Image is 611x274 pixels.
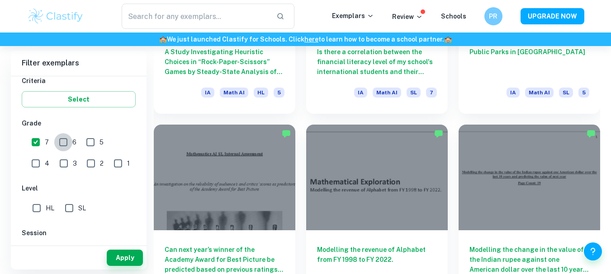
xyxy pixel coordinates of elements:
[2,34,609,44] h6: We just launched Clastify for Schools. Click to learn how to become a school partner.
[469,47,589,77] h6: Public Parks in [GEOGRAPHIC_DATA]
[507,88,520,98] span: IA
[46,203,54,213] span: HL
[578,88,589,98] span: 5
[45,137,49,147] span: 7
[282,129,291,138] img: Marked
[441,13,466,20] a: Schools
[22,118,136,128] h6: Grade
[444,36,452,43] span: 🏫
[78,203,86,213] span: SL
[22,76,136,86] h6: Criteria
[220,88,248,98] span: Math AI
[72,137,76,147] span: 6
[100,158,104,168] span: 2
[274,88,284,98] span: 5
[122,4,270,29] input: Search for any exemplars...
[73,158,77,168] span: 3
[27,7,85,25] img: Clastify logo
[373,88,401,98] span: Math AI
[426,88,437,98] span: 7
[488,11,498,21] h6: PR
[201,88,214,98] span: IA
[45,158,49,168] span: 4
[165,47,284,77] h6: A Study Investigating Heuristic Choices in “Rock-Paper-Scissors” Games by Steady-State Analysis o...
[525,88,554,98] span: Math AI
[559,88,573,98] span: SL
[584,242,602,260] button: Help and Feedback
[99,137,104,147] span: 5
[254,88,268,98] span: HL
[434,129,443,138] img: Marked
[127,158,130,168] span: 1
[107,250,143,266] button: Apply
[587,129,596,138] img: Marked
[304,36,318,43] a: here
[332,11,374,21] p: Exemplars
[22,183,136,193] h6: Level
[521,8,584,24] button: UPGRADE NOW
[407,88,421,98] span: SL
[22,228,136,238] h6: Session
[22,91,136,107] button: Select
[354,88,367,98] span: IA
[392,12,423,22] p: Review
[11,51,147,76] h6: Filter exemplars
[484,7,502,25] button: PR
[317,47,437,77] h6: Is there a correlation between the financial literacy level of my school's international students...
[159,36,167,43] span: 🏫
